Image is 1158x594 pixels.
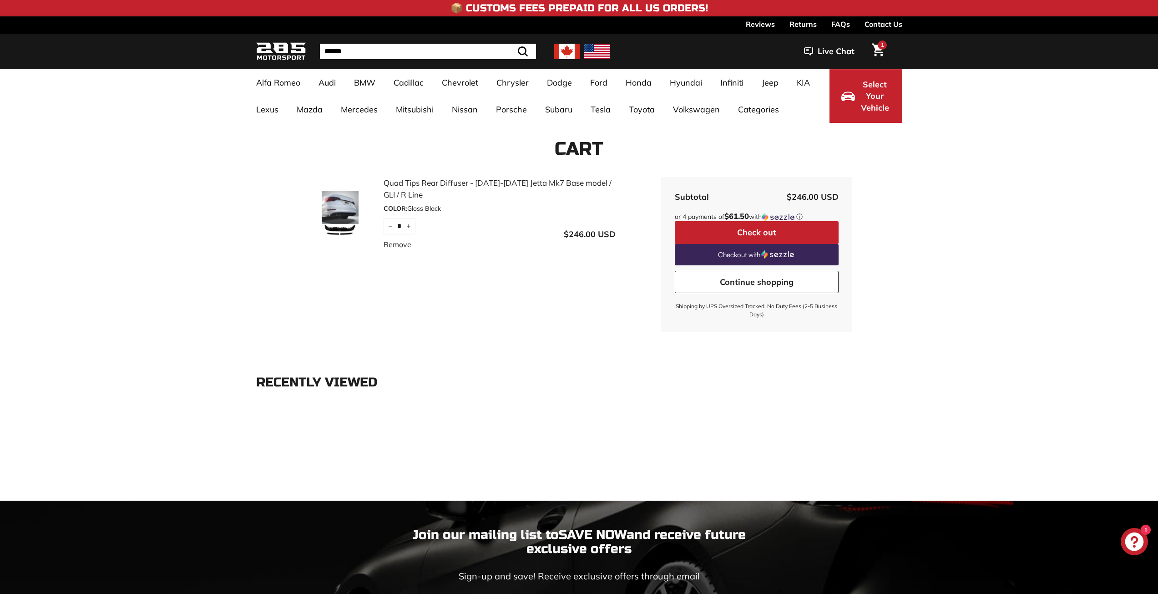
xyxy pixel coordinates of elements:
a: Cadillac [384,69,433,96]
a: Tesla [582,96,620,123]
div: Gloss Black [384,204,616,213]
small: Shipping by UPS Oversized Tracked, No Duty Fees (2-5 Business Days) [675,302,839,319]
a: BMW [345,69,384,96]
img: Quad Tips Rear Diffuser - 2019-2021 Jetta Mk7 Base model / GLI / R Line [306,191,374,236]
img: Logo_285_Motorsport_areodynamics_components [256,41,306,62]
a: Remove [384,239,411,250]
span: Live Chat [818,46,855,57]
a: Jeep [753,69,788,96]
div: Recently viewed [256,376,902,390]
div: or 4 payments of$61.50withSezzle Click to learn more about Sezzle [675,212,839,221]
img: Sezzle [761,250,794,259]
img: Sezzle [762,213,794,221]
a: Porsche [487,96,536,123]
a: Mitsubishi [387,96,443,123]
button: Reduce item quantity by one [384,218,397,234]
strong: SAVE NOW [559,527,627,543]
button: Increase item quantity by one [402,218,415,234]
a: Chrysler [487,69,538,96]
span: $61.50 [724,211,749,221]
a: Returns [789,16,817,32]
a: Toyota [620,96,664,123]
a: Chevrolet [433,69,487,96]
a: Audi [309,69,345,96]
span: COLOR: [384,204,407,213]
div: or 4 payments of with [675,212,839,221]
a: Mercedes [332,96,387,123]
span: $246.00 USD [564,229,616,239]
a: KIA [788,69,819,96]
a: Continue shopping [675,271,839,294]
a: Reviews [746,16,775,32]
a: Dodge [538,69,581,96]
span: Select Your Vehicle [860,79,890,114]
a: Categories [729,96,788,123]
button: Live Chat [792,40,866,63]
a: Alfa Romeo [247,69,309,96]
div: Subtotal [675,191,709,203]
a: Quad Tips Rear Diffuser - [DATE]-[DATE] Jetta Mk7 Base model / GLI / R Line [384,177,616,200]
button: Check out [675,221,839,244]
a: Checkout with [675,244,839,265]
a: Nissan [443,96,487,123]
h4: 📦 Customs Fees Prepaid for All US Orders! [450,3,708,14]
button: Select Your Vehicle [829,69,902,123]
p: Join our mailing list to and receive future exclusive offers [397,528,761,556]
span: 1 [881,41,884,48]
a: FAQs [831,16,850,32]
a: Subaru [536,96,582,123]
a: Honda [617,69,661,96]
a: Cart [866,36,890,67]
a: Mazda [288,96,332,123]
a: Hyundai [661,69,711,96]
a: Ford [581,69,617,96]
input: Search [320,44,536,59]
span: $246.00 USD [787,192,839,202]
p: Sign-up and save! Receive exclusive offers through email [397,569,761,583]
h1: Cart [256,139,902,159]
inbox-online-store-chat: Shopify online store chat [1118,528,1151,558]
a: Contact Us [865,16,902,32]
a: Volkswagen [664,96,729,123]
a: Lexus [247,96,288,123]
a: Infiniti [711,69,753,96]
